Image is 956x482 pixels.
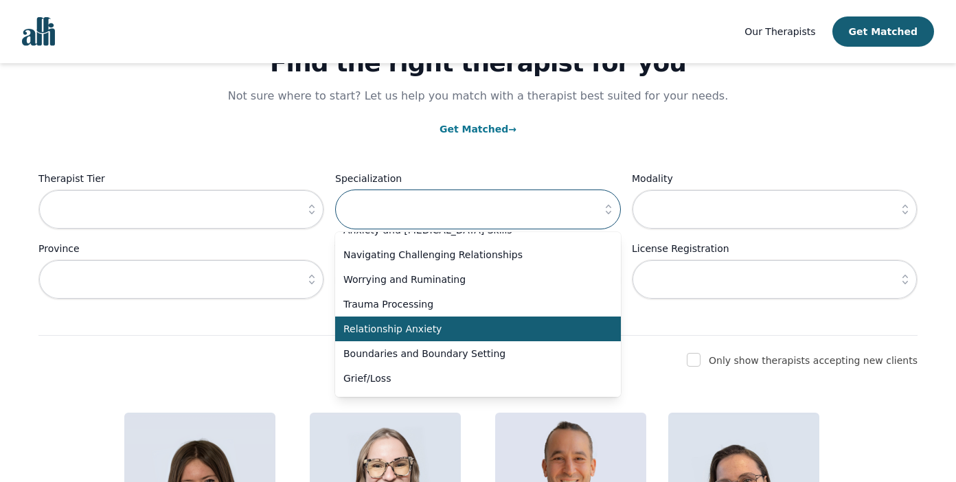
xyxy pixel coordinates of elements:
span: Trauma Processing [343,297,596,311]
p: Not sure where to start? Let us help you match with a therapist best suited for your needs. [214,88,742,104]
span: Relationship Anxiety [343,322,596,336]
span: Our Therapists [744,26,815,37]
label: Only show therapists accepting new clients [709,355,918,366]
p: Clear All [38,310,918,327]
h1: Find the right therapist for you [38,49,918,77]
span: Grief/Loss [343,371,596,385]
label: Therapist Tier [38,170,324,187]
span: Boundaries and Boundary Setting [343,347,596,360]
a: Our Therapists [744,23,815,40]
span: Navigating Challenging Relationships [343,248,596,262]
span: Life Transitions [343,396,596,410]
span: → [508,124,516,135]
button: Get Matched [832,16,934,47]
span: Worrying and Ruminating [343,273,596,286]
img: alli logo [22,17,55,46]
a: Get Matched [440,124,516,135]
label: License Registration [632,240,918,257]
label: Specialization [335,170,621,187]
label: Modality [632,170,918,187]
label: Province [38,240,324,257]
